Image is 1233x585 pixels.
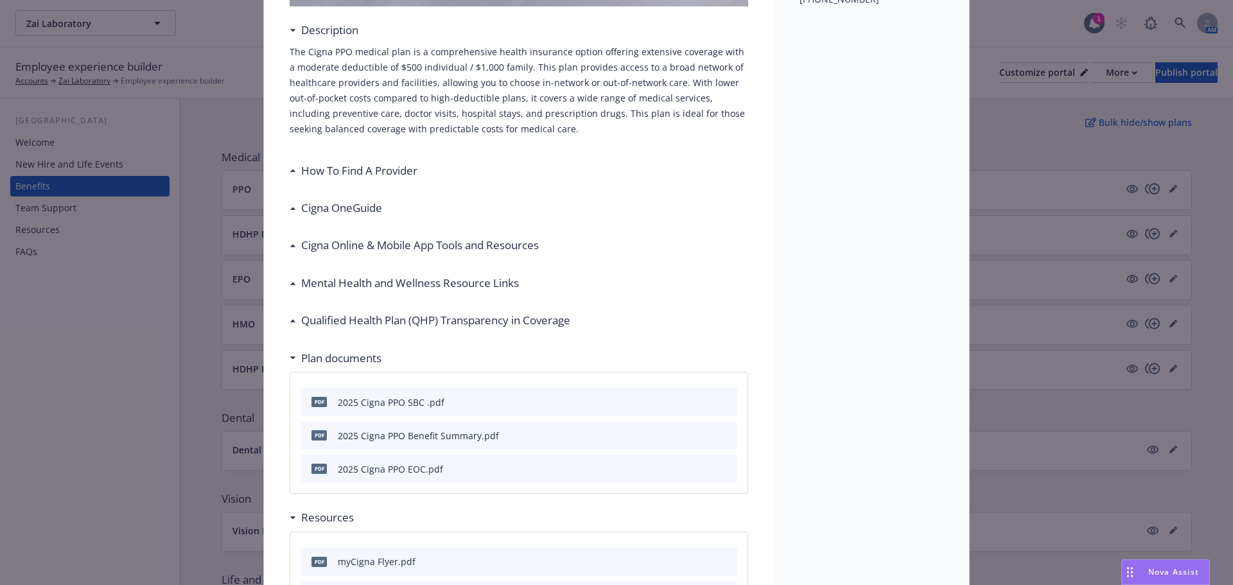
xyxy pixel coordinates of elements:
div: 2025 Cigna PPO SBC .pdf [338,396,444,409]
button: preview file [721,555,732,568]
button: preview file [721,429,732,442]
button: preview file [721,396,732,409]
span: Nova Assist [1148,566,1199,577]
div: Description [290,22,358,39]
h3: Cigna OneGuide [301,200,382,216]
h3: Resources [301,509,354,526]
h3: Qualified Health Plan (QHP) Transparency in Coverage [301,312,570,329]
span: pdf [311,430,327,440]
div: How To Find A Provider [290,162,417,179]
button: Nova Assist [1121,559,1210,585]
div: Cigna OneGuide [290,200,382,216]
button: download file [700,462,710,476]
div: Resources [290,509,354,526]
button: download file [700,429,710,442]
h3: Plan documents [301,350,381,367]
div: Cigna Online & Mobile App Tools and Resources [290,237,539,254]
span: pdf [311,397,327,406]
div: Qualified Health Plan (QHP) Transparency in Coverage [290,312,570,329]
div: Plan documents [290,350,381,367]
div: 2025 Cigna PPO EOC.pdf [338,462,443,476]
div: Mental Health and Wellness Resource Links [290,275,519,292]
p: The Cigna PPO medical plan is a comprehensive health insurance option offering extensive coverage... [290,44,748,137]
h3: Description [301,22,358,39]
div: 2025 Cigna PPO Benefit Summary.pdf [338,429,499,442]
div: Drag to move [1122,560,1138,584]
h3: Mental Health and Wellness Resource Links [301,275,519,292]
button: download file [700,555,710,568]
h3: Cigna Online & Mobile App Tools and Resources [301,237,539,254]
button: download file [700,396,710,409]
h3: How To Find A Provider [301,162,417,179]
button: preview file [721,462,732,476]
span: pdf [311,557,327,566]
div: myCigna Flyer.pdf [338,555,415,568]
span: pdf [311,464,327,473]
